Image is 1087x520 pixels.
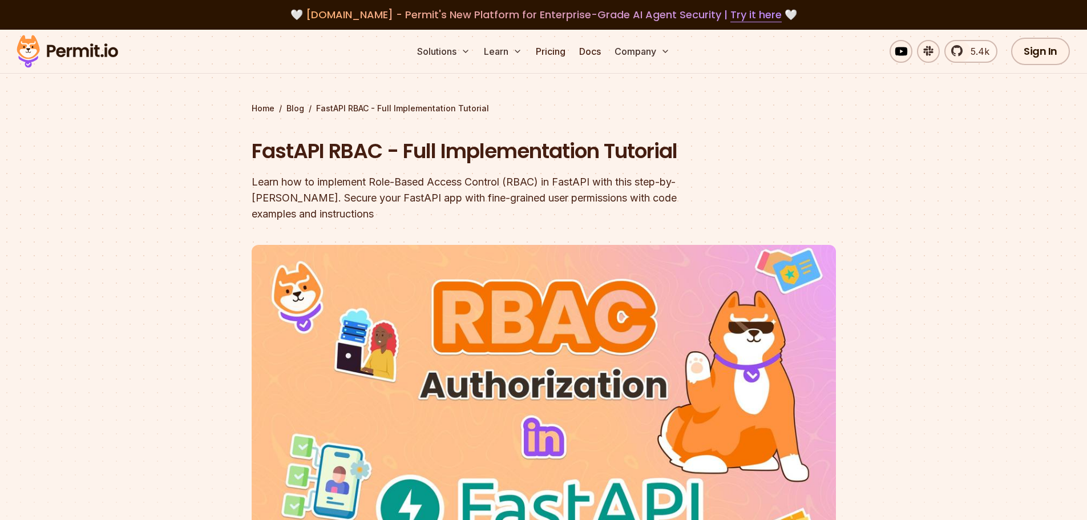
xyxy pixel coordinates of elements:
[286,103,304,114] a: Blog
[252,137,690,166] h1: FastAPI RBAC - Full Implementation Tutorial
[252,174,690,222] div: Learn how to implement Role-Based Access Control (RBAC) in FastAPI with this step-by-[PERSON_NAME...
[252,103,274,114] a: Home
[944,40,997,63] a: 5.4k
[610,40,674,63] button: Company
[531,40,570,63] a: Pricing
[479,40,527,63] button: Learn
[413,40,475,63] button: Solutions
[306,7,782,22] span: [DOMAIN_NAME] - Permit's New Platform for Enterprise-Grade AI Agent Security |
[252,103,836,114] div: / /
[11,32,123,71] img: Permit logo
[1011,38,1070,65] a: Sign In
[964,45,989,58] span: 5.4k
[730,7,782,22] a: Try it here
[575,40,605,63] a: Docs
[27,7,1060,23] div: 🤍 🤍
